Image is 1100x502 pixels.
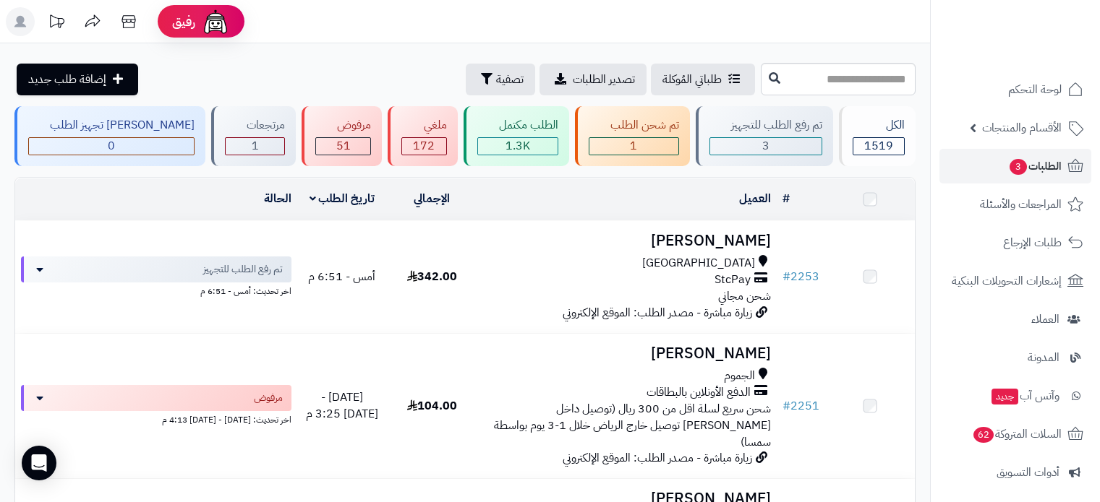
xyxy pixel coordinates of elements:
div: اخر تحديث: أمس - 6:51 م [21,282,291,298]
span: طلباتي المُوكلة [662,71,722,88]
span: 3 [1010,159,1027,175]
div: 51 [316,138,370,155]
span: [DATE] - [DATE] 3:25 م [306,389,378,423]
span: مرفوض [254,391,283,405]
span: شحن مجاني [718,287,771,305]
a: تم رفع الطلب للتجهيز 3 [693,106,836,166]
span: إضافة طلب جديد [28,71,106,88]
div: 3 [710,138,822,155]
span: 1 [252,137,259,155]
span: الدفع الأونلاين بالبطاقات [647,384,751,401]
span: الطلبات [1008,156,1062,176]
span: السلات المتروكة [972,424,1062,444]
span: زيارة مباشرة - مصدر الطلب: الموقع الإلكتروني [563,449,752,467]
a: الكل1519 [836,106,918,166]
a: وآتس آبجديد [939,378,1091,413]
div: مرفوض [315,117,371,134]
span: العملاء [1031,309,1060,329]
span: [GEOGRAPHIC_DATA] [642,255,755,272]
a: إشعارات التحويلات البنكية [939,264,1091,298]
span: إشعارات التحويلات البنكية [952,271,1062,291]
div: تم رفع الطلب للتجهيز [709,117,822,134]
span: # [783,268,790,285]
div: 172 [402,138,445,155]
a: الحالة [264,190,291,207]
span: 1 [630,137,637,155]
a: تاريخ الطلب [310,190,375,207]
a: ملغي 172 [385,106,460,166]
a: أدوات التسويق [939,455,1091,490]
span: # [783,397,790,415]
span: StcPay [715,272,751,288]
a: [PERSON_NAME] تجهيز الطلب 0 [12,106,208,166]
div: 1291 [478,138,558,155]
div: ملغي [401,117,446,134]
h3: [PERSON_NAME] [482,345,770,362]
a: العميل [739,190,771,207]
div: Open Intercom Messenger [22,446,56,480]
span: الجموم [724,368,755,384]
span: وآتس آب [990,386,1060,406]
img: logo-2.png [1002,40,1086,71]
a: تحديثات المنصة [38,7,74,40]
h3: [PERSON_NAME] [482,233,770,249]
span: 3 [762,137,769,155]
a: مرفوض 51 [299,106,385,166]
span: أمس - 6:51 م [308,268,375,285]
span: 172 [413,137,435,155]
span: 0 [108,137,115,155]
div: [PERSON_NAME] تجهيز الطلب [28,117,195,134]
span: رفيق [172,13,195,30]
span: الأقسام والمنتجات [982,118,1062,138]
div: الكل [853,117,905,134]
a: تصدير الطلبات [540,64,647,95]
span: 342.00 [407,268,457,285]
a: # [783,190,790,207]
span: جديد [992,389,1018,404]
span: طلبات الإرجاع [1003,233,1062,253]
a: #2253 [783,268,819,285]
div: تم شحن الطلب [589,117,679,134]
a: لوحة التحكم [939,72,1091,107]
span: تصدير الطلبات [573,71,635,88]
span: المدونة [1028,347,1060,368]
span: تصفية [496,71,524,88]
div: اخر تحديث: [DATE] - [DATE] 4:13 م [21,411,291,426]
span: تم رفع الطلب للتجهيز [203,262,283,277]
a: طلباتي المُوكلة [651,64,755,95]
img: ai-face.png [201,7,230,36]
span: أدوات التسويق [997,462,1060,482]
span: لوحة التحكم [1008,79,1062,100]
a: مرتجعات 1 [208,106,299,166]
a: طلبات الإرجاع [939,225,1091,260]
div: مرتجعات [225,117,285,134]
a: الطلبات3 [939,149,1091,183]
button: تصفية [466,64,535,95]
a: #2251 [783,397,819,415]
span: زيارة مباشرة - مصدر الطلب: الموقع الإلكتروني [563,304,752,321]
a: العملاء [939,302,1091,337]
span: شحن سريع لسلة اقل من 300 ريال (توصيل داخل [PERSON_NAME] توصيل خارج الرياض خلال 1-3 يوم بواسطة سمسا) [494,400,771,451]
span: 1519 [864,137,893,155]
a: السلات المتروكة62 [939,417,1091,451]
div: 0 [29,138,194,155]
span: 51 [336,137,351,155]
span: 104.00 [407,397,457,415]
span: 1.3K [506,137,530,155]
span: المراجعات والأسئلة [980,194,1062,215]
div: الطلب مكتمل [477,117,558,134]
a: الطلب مكتمل 1.3K [461,106,572,166]
a: إضافة طلب جديد [17,64,138,95]
div: 1 [589,138,678,155]
div: 1 [226,138,284,155]
a: تم شحن الطلب 1 [572,106,693,166]
span: 62 [973,427,994,443]
a: المدونة [939,340,1091,375]
a: الإجمالي [414,190,450,207]
a: المراجعات والأسئلة [939,187,1091,222]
